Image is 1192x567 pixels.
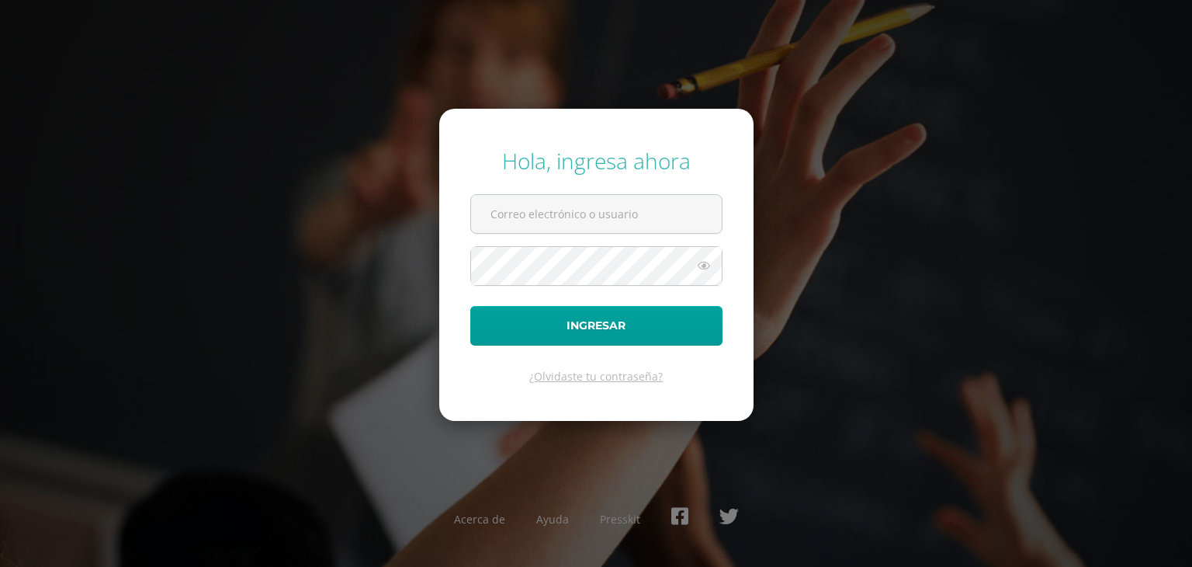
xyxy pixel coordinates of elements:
input: Correo electrónico o usuario [471,195,722,233]
a: Ayuda [536,512,569,527]
a: ¿Olvidaste tu contraseña? [529,369,663,384]
a: Presskit [600,512,640,527]
button: Ingresar [470,306,722,346]
a: Acerca de [454,512,505,527]
div: Hola, ingresa ahora [470,146,722,176]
